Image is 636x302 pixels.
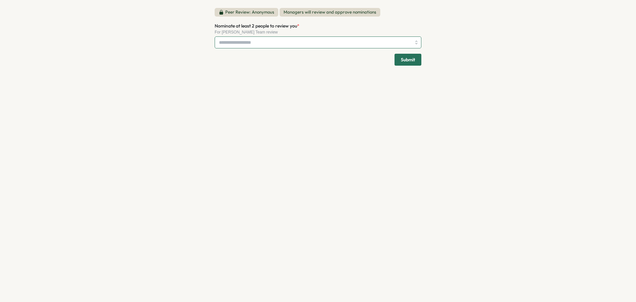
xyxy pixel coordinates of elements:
[215,30,421,34] div: For [PERSON_NAME] Team review
[225,9,274,15] p: Peer Review: Anonymous
[280,8,380,17] span: Managers will review and approve nominations
[401,54,415,65] span: Submit
[395,54,421,66] button: Submit
[215,23,297,29] span: Nominate at least 2 people to review you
